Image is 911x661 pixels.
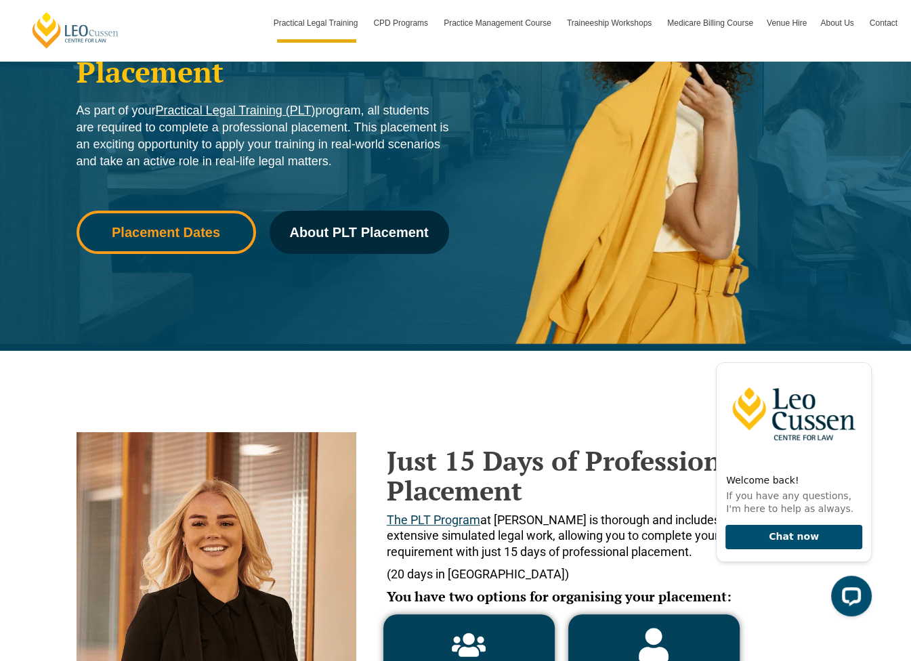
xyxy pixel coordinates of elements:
a: Placement Dates [77,211,256,254]
a: [PERSON_NAME] Centre for Law [30,11,121,49]
a: Venue Hire [760,3,813,43]
span: Placement Dates [112,226,220,239]
a: About PLT Placement [270,211,449,254]
span: As part of your program, all students are required to complete a professional placement. This pla... [77,104,449,168]
a: CPD Programs [366,3,437,43]
a: Medicare Billing Course [660,3,760,43]
span: (20 days in [GEOGRAPHIC_DATA]) [387,567,569,581]
a: Practical Legal Training [267,3,367,43]
span: at [PERSON_NAME] is thorough and includes extensive simulated legal work, allowing you to complet... [387,513,720,559]
a: Practical Legal Training (PLT) [156,104,316,117]
a: Practice Management Course [437,3,560,43]
span: You have two options for organising your placement: [387,587,732,605]
h1: Your PLT Professional Placement [77,20,449,89]
a: About Us [813,3,862,43]
a: Traineeship Workshops [560,3,660,43]
iframe: LiveChat chat widget [705,338,877,627]
a: Contact [863,3,904,43]
span: About PLT Placement [289,226,428,239]
strong: Just 15 Days of Professional Placement [387,442,745,508]
a: The PLT Program [387,513,480,527]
